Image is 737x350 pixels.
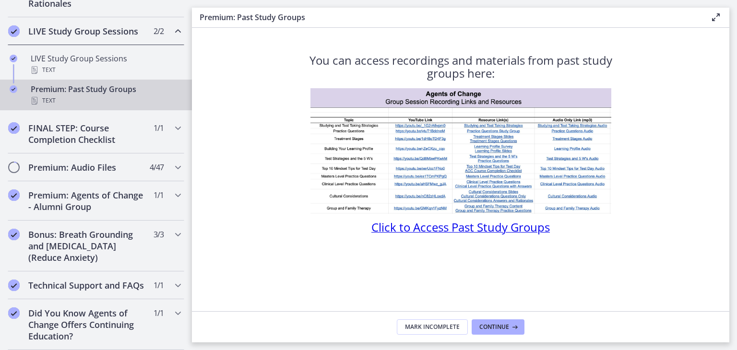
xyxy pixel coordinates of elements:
span: 1 / 1 [154,122,164,134]
h2: Technical Support and FAQs [28,280,145,291]
div: Premium: Past Study Groups [31,83,180,106]
div: Text [31,64,180,76]
img: 1734296182395.jpeg [310,88,611,214]
button: Continue [472,319,524,335]
span: 1 / 1 [154,189,164,201]
span: 1 / 1 [154,280,164,291]
h2: LIVE Study Group Sessions [28,25,145,37]
i: Completed [10,85,17,93]
span: Mark Incomplete [405,323,460,331]
h2: Bonus: Breath Grounding and [MEDICAL_DATA] (Reduce Anxiety) [28,229,145,263]
span: 2 / 2 [154,25,164,37]
span: 1 / 1 [154,307,164,319]
span: Continue [479,323,509,331]
i: Completed [8,25,20,37]
i: Completed [8,307,20,319]
h3: Premium: Past Study Groups [200,12,695,23]
h2: Did You Know Agents of Change Offers Continuing Education? [28,307,145,342]
button: Mark Incomplete [397,319,468,335]
div: LIVE Study Group Sessions [31,53,180,76]
div: Text [31,95,180,106]
i: Completed [8,229,20,240]
a: Click to Access Past Study Groups [371,223,550,234]
i: Completed [8,122,20,134]
i: Completed [8,189,20,201]
i: Completed [10,55,17,62]
i: Completed [8,280,20,291]
span: You can access recordings and materials from past study groups here: [309,52,612,81]
h2: Premium: Audio Files [28,162,145,173]
span: 3 / 3 [154,229,164,240]
span: 4 / 47 [150,162,164,173]
span: Click to Access Past Study Groups [371,219,550,235]
h2: FINAL STEP: Course Completion Checklist [28,122,145,145]
h2: Premium: Agents of Change - Alumni Group [28,189,145,212]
